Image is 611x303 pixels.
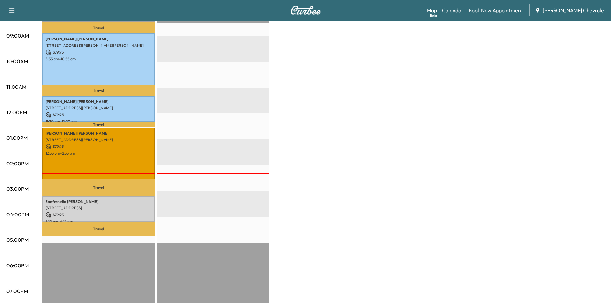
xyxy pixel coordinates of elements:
[6,83,26,91] p: 11:00AM
[46,105,151,111] p: [STREET_ADDRESS][PERSON_NAME]
[46,56,151,62] p: 8:55 am - 10:55 am
[46,99,151,104] p: [PERSON_NAME] [PERSON_NAME]
[46,206,151,211] p: [STREET_ADDRESS]
[46,43,151,48] p: [STREET_ADDRESS][PERSON_NAME][PERSON_NAME]
[469,6,523,14] a: Book New Appointment
[46,219,151,224] p: 3:12 pm - 4:12 pm
[42,222,155,236] p: Travel
[290,6,321,15] img: Curbee Logo
[46,131,151,136] p: [PERSON_NAME] [PERSON_NAME]
[6,287,28,295] p: 07:00PM
[6,262,29,269] p: 06:00PM
[6,32,29,39] p: 09:00AM
[6,108,27,116] p: 12:00PM
[46,119,151,124] p: 11:20 am - 12:20 pm
[46,151,151,156] p: 12:33 pm - 2:33 pm
[6,134,28,142] p: 01:00PM
[42,179,155,196] p: Travel
[6,57,28,65] p: 10:00AM
[6,160,29,167] p: 02:00PM
[46,144,151,149] p: $ 79.95
[430,13,437,18] div: Beta
[6,236,29,244] p: 05:00PM
[442,6,463,14] a: Calendar
[46,49,151,55] p: $ 79.95
[46,112,151,118] p: $ 79.95
[46,199,151,204] p: Sanfernetta [PERSON_NAME]
[427,6,437,14] a: MapBeta
[46,212,151,218] p: $ 79.95
[6,211,29,218] p: 04:00PM
[42,22,155,33] p: Travel
[46,137,151,142] p: [STREET_ADDRESS][PERSON_NAME]
[46,37,151,42] p: [PERSON_NAME] [PERSON_NAME]
[42,85,155,96] p: Travel
[42,122,155,127] p: Travel
[6,185,29,193] p: 03:00PM
[543,6,606,14] span: [PERSON_NAME] Chevrolet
